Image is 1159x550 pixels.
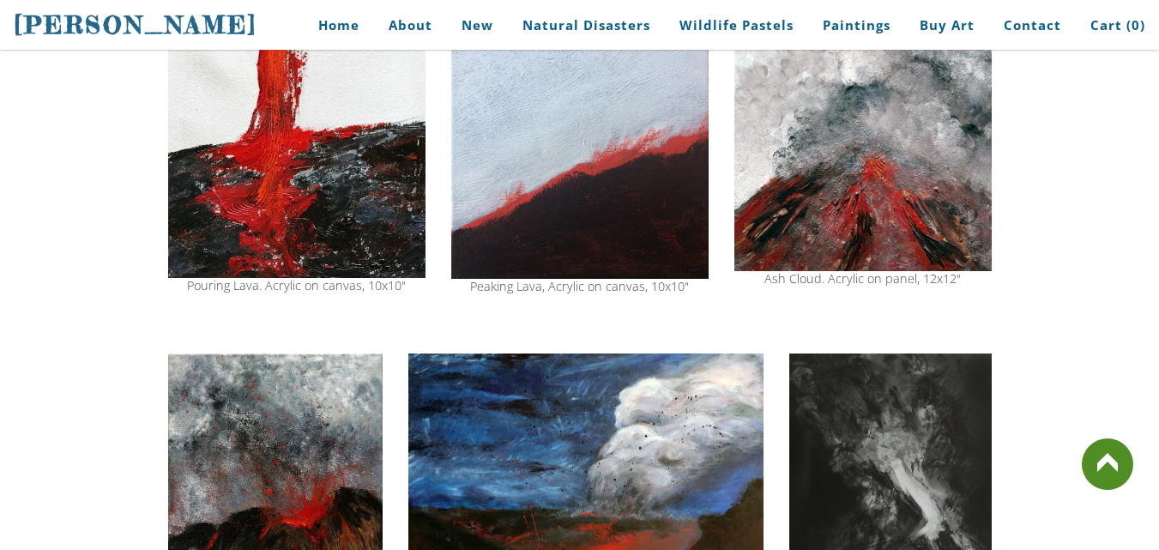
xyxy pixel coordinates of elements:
[734,21,992,271] img: stratovolcano explosion
[1078,6,1145,45] a: Cart (0)
[168,280,426,292] div: Pouring Lava. Acrylic on canvas, 10x10"
[168,21,426,277] img: flowing lava
[14,10,257,39] span: [PERSON_NAME]
[293,6,372,45] a: Home
[376,6,445,45] a: About
[734,273,992,285] div: Ash Cloud. Acrylic on panel, 12x12"
[991,6,1074,45] a: Contact
[449,6,506,45] a: New
[451,281,709,293] div: Peaking Lava, Acrylic on canvas, 10x10"
[667,6,806,45] a: Wildlife Pastels
[510,6,663,45] a: Natural Disasters
[907,6,987,45] a: Buy Art
[810,6,903,45] a: Paintings
[1132,16,1140,33] span: 0
[451,21,709,279] img: lava painting
[14,9,257,41] a: [PERSON_NAME]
